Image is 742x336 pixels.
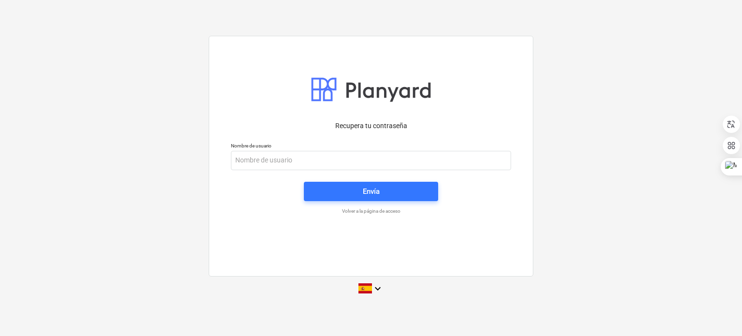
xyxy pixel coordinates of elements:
[231,151,511,170] input: Nombre de usuario
[304,182,438,201] button: Envía
[226,208,516,214] a: Volver a la página de acceso
[231,121,511,131] p: Recupera tu contraseña
[363,185,380,198] div: Envía
[372,283,384,294] i: keyboard_arrow_down
[231,143,511,151] p: Nombre de usuario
